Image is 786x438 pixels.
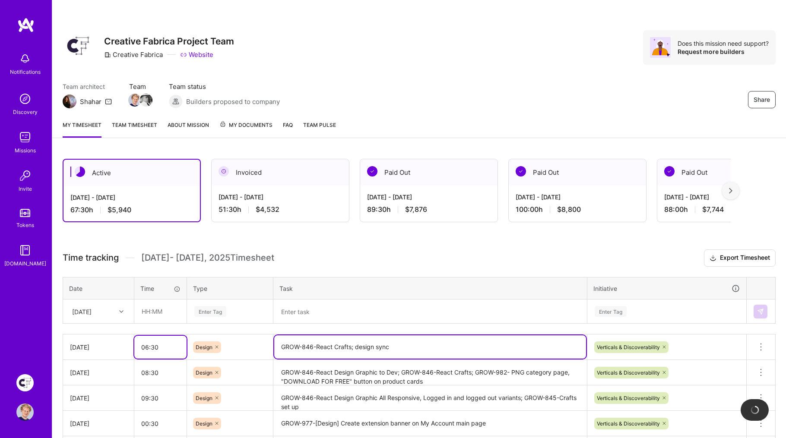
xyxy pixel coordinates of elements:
span: [DATE] - [DATE] , 2025 Timesheet [141,252,274,263]
span: Team architect [63,82,112,91]
a: Website [180,50,213,59]
a: Creative Fabrica Project Team [14,374,36,391]
img: guide book [16,242,34,259]
i: icon Download [710,254,716,263]
input: HH:MM [134,387,187,410]
img: right [729,188,732,194]
span: Design [196,344,212,350]
img: Avatar [650,37,671,58]
input: HH:MM [135,300,186,323]
div: Time [140,284,181,293]
span: Team [129,82,152,91]
span: Verticals & Discoverability [597,344,660,350]
img: Team Member Avatar [139,94,152,107]
img: tokens [20,209,30,217]
a: Team Pulse [303,120,336,138]
div: Discovery [13,107,38,117]
div: [DATE] [70,368,127,377]
div: [DATE] [70,394,127,403]
div: 67:30 h [70,205,193,214]
span: Verticals & Discoverability [597,395,660,401]
span: $8,800 [557,205,581,214]
button: Share [748,91,776,108]
img: Company Logo [63,30,94,61]
div: Tokens [16,221,34,230]
div: Creative Fabrica [104,50,163,59]
a: Team timesheet [112,120,157,138]
img: Creative Fabrica Project Team [16,374,34,391]
span: Design [196,395,212,401]
span: $7,876 [405,205,427,214]
a: About Mission [168,120,209,138]
textarea: GROW-846-React Design Graphic All Responsive, Logged in and logged out variants; GROW-845-Crafts ... [274,386,586,410]
th: Task [273,277,587,299]
input: HH:MM [134,412,187,435]
a: My Documents [219,120,273,138]
span: Verticals & Discoverability [597,369,660,376]
input: HH:MM [134,336,187,359]
div: Shahar [80,97,101,106]
img: Team Architect [63,95,76,108]
img: logo [17,17,35,33]
div: Enter Tag [595,305,627,318]
div: 89:30 h [367,205,491,214]
img: Invoiced [219,166,229,176]
img: bell [16,50,34,67]
div: Does this mission need support? [678,39,769,47]
div: Initiative [593,284,740,293]
img: Active [75,167,85,177]
div: [DATE] [70,343,127,352]
div: [DATE] [70,419,127,428]
div: [DATE] [72,307,92,316]
img: Paid Out [367,166,377,176]
input: HH:MM [134,361,187,384]
div: Enter Tag [194,305,226,318]
a: My timesheet [63,120,101,138]
div: Active [63,160,200,186]
textarea: GROW-977-[Design] Create extension banner on My Account main page [274,412,586,435]
img: loading [751,406,759,414]
span: Design [196,369,212,376]
div: [DATE] - [DATE] [70,193,193,202]
span: My Documents [219,120,273,130]
img: discovery [16,90,34,107]
img: User Avatar [16,403,34,421]
span: $7,744 [702,205,724,214]
span: Builders proposed to company [186,97,280,106]
div: Paid Out [509,159,646,186]
div: Paid Out [360,159,498,186]
h3: Creative Fabrica Project Team [104,36,234,47]
div: Request more builders [678,47,769,56]
div: Invite [19,184,32,193]
span: Time tracking [63,252,119,263]
a: Team Member Avatar [140,93,152,107]
img: Team Member Avatar [128,94,141,107]
img: Paid Out [664,166,675,176]
div: 51:30 h [219,205,342,214]
th: Date [63,277,134,299]
textarea: GROW-846-React Crafts; design sync [274,335,586,359]
div: [DATE] - [DATE] [219,192,342,202]
textarea: GROW-846-React Design Graphic to Dev; GROW-846-React Crafts; GROW-982- PNG category page, "DOWNLO... [274,361,586,384]
div: Notifications [10,67,41,76]
img: Paid Out [516,166,526,176]
i: icon Chevron [119,309,124,314]
a: FAQ [283,120,293,138]
span: Design [196,420,212,427]
span: Verticals & Discoverability [597,420,660,427]
div: [DATE] - [DATE] [516,192,639,202]
span: $4,532 [256,205,279,214]
img: Invite [16,167,34,184]
div: Missions [15,146,36,155]
div: Invoiced [212,159,349,186]
img: teamwork [16,129,34,146]
a: User Avatar [14,403,36,421]
img: Submit [757,308,764,315]
div: [DATE] - [DATE] [367,192,491,202]
i: icon Mail [105,98,112,105]
span: Share [754,95,770,104]
span: $5,940 [108,205,131,214]
th: Type [187,277,273,299]
div: 100:00 h [516,205,639,214]
button: Export Timesheet [704,249,776,267]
